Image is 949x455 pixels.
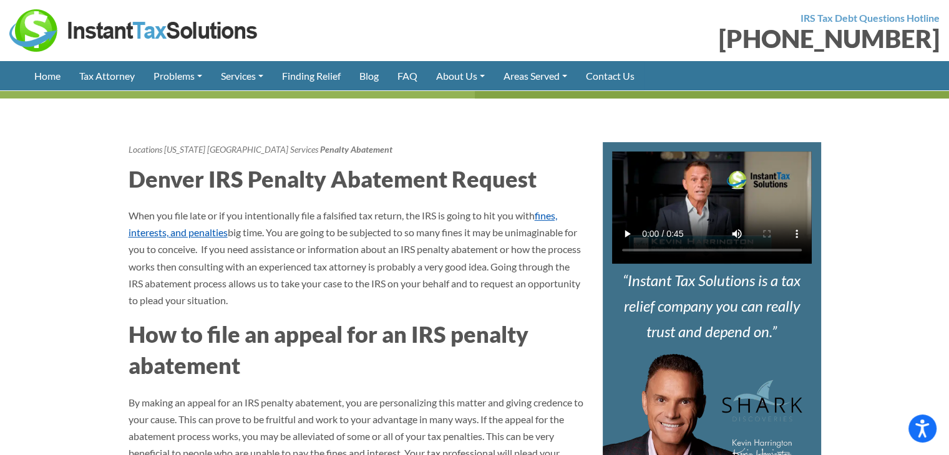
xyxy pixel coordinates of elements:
img: Instant Tax Solutions Logo [9,9,259,52]
a: FAQ [388,61,427,90]
a: Services [290,144,318,155]
a: About Us [427,61,494,90]
a: Services [212,61,273,90]
div: [PHONE_NUMBER] [484,26,940,51]
h2: How to file an appeal for an IRS penalty abatement [129,318,584,381]
strong: IRS Tax Debt Questions Hotline [801,12,940,24]
a: Problems [144,61,212,90]
a: Contact Us [577,61,644,90]
a: Locations [129,144,162,155]
a: Areas Served [494,61,577,90]
a: Blog [350,61,388,90]
a: Tax Attorney [70,61,144,90]
h2: Denver IRS Penalty Abatement Request [129,163,584,194]
a: Finding Relief [273,61,350,90]
a: [US_STATE] [164,144,205,155]
a: [GEOGRAPHIC_DATA] [207,144,288,155]
p: When you file late or if you intentionally file a falsified tax return, the IRS is going to hit y... [129,207,584,309]
a: Instant Tax Solutions Logo [9,23,259,35]
i: Instant Tax Solutions is a tax relief company you can really trust and depend on. [623,271,801,340]
a: Home [25,61,70,90]
strong: Penalty Abatement [320,144,392,155]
